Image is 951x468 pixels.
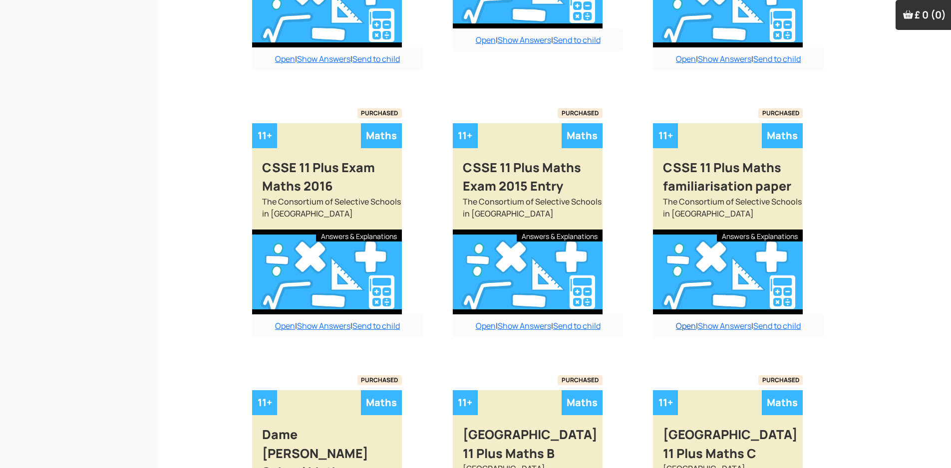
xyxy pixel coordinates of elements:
div: | | [252,314,423,337]
span: £ 0 (0) [915,8,946,21]
a: Open [275,320,295,331]
div: | | [653,314,824,337]
a: Send to child [553,320,601,331]
span: PURCHASED [758,108,803,118]
a: Show Answers [498,34,551,45]
div: | | [453,28,624,51]
div: Answers & Explanations [316,230,402,241]
div: Answers & Explanations [717,230,803,241]
div: The Consortium of Selective Schools in [GEOGRAPHIC_DATA] [653,196,803,230]
div: | | [653,47,824,70]
div: [GEOGRAPHIC_DATA] 11 Plus Maths B [453,415,603,463]
div: 11+ [252,123,277,148]
div: 11+ [653,390,678,415]
img: Your items in the shopping basket [903,9,913,19]
div: 11+ [453,390,478,415]
div: Maths [562,123,603,148]
div: CSSE 11 Plus Maths familiarisation paper [653,148,803,196]
a: Send to child [753,320,801,331]
span: PURCHASED [357,375,402,385]
a: Send to child [352,320,400,331]
div: Maths [562,390,603,415]
span: PURCHASED [558,375,603,385]
div: Maths [361,123,402,148]
a: Open [676,320,696,331]
a: Show Answers [698,320,751,331]
div: [GEOGRAPHIC_DATA] 11 Plus Maths C [653,415,803,463]
span: PURCHASED [758,375,803,385]
a: Send to child [352,53,400,64]
div: | | [453,314,624,337]
div: Answers & Explanations [517,230,603,241]
div: CSSE 11 Plus Maths Exam 2015 Entry [453,148,603,196]
a: Show Answers [297,53,350,64]
div: The Consortium of Selective Schools in [GEOGRAPHIC_DATA] [252,196,402,230]
div: Maths [762,390,803,415]
a: Show Answers [297,320,350,331]
div: 11+ [252,390,277,415]
div: CSSE 11 Plus Exam Maths 2016 [252,148,402,196]
a: Show Answers [498,320,551,331]
a: Send to child [553,34,601,45]
a: Open [275,53,295,64]
a: Show Answers [698,53,751,64]
span: PURCHASED [357,108,402,118]
div: 11+ [653,123,678,148]
a: Send to child [753,53,801,64]
a: Open [676,53,696,64]
a: Open [476,320,496,331]
div: | | [252,47,423,70]
div: The Consortium of Selective Schools in [GEOGRAPHIC_DATA] [453,196,603,230]
div: 11+ [453,123,478,148]
span: PURCHASED [558,108,603,118]
a: Open [476,34,496,45]
div: Maths [762,123,803,148]
div: Maths [361,390,402,415]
